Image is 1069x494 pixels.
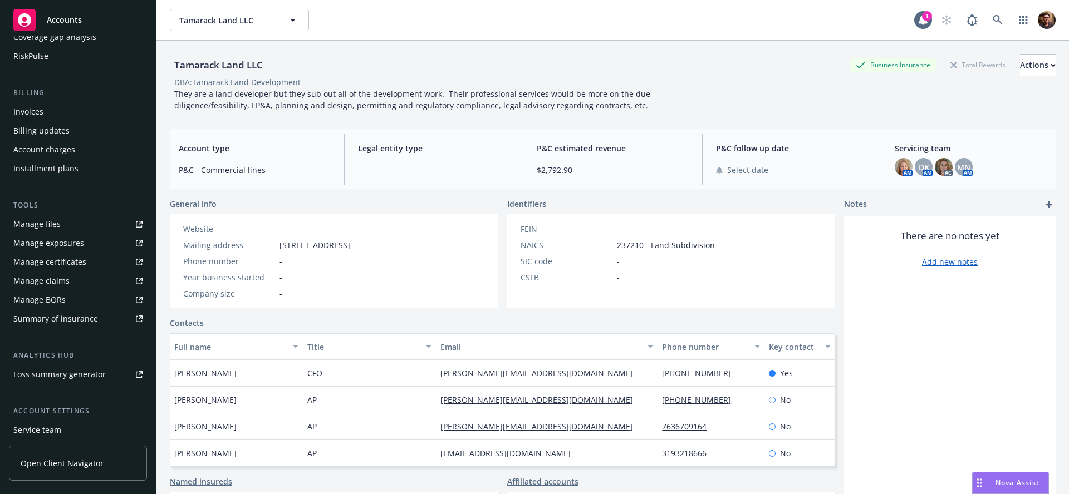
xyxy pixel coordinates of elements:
[47,16,82,24] span: Accounts
[358,142,510,154] span: Legal entity type
[1020,55,1056,76] div: Actions
[13,215,61,233] div: Manage files
[170,58,267,72] div: Tamarack Land LLC
[521,239,612,251] div: NAICS
[440,421,642,432] a: [PERSON_NAME][EMAIL_ADDRESS][DOMAIN_NAME]
[9,350,147,361] div: Analytics hub
[174,88,653,111] span: They are a land developer but they sub out all of the development work. Their professional servic...
[521,271,612,283] div: CSLB
[174,76,301,88] div: DBA: Tamarack Land Development
[183,271,275,283] div: Year business started
[13,47,48,65] div: RiskPulse
[13,234,84,252] div: Manage exposures
[9,365,147,383] a: Loss summary generator
[174,367,237,379] span: [PERSON_NAME]
[183,223,275,235] div: Website
[996,478,1039,487] span: Nova Assist
[780,394,791,406] span: No
[13,291,66,309] div: Manage BORs
[662,421,715,432] a: 7636709164
[9,421,147,439] a: Service team
[174,394,237,406] span: [PERSON_NAME]
[617,223,620,235] span: -
[170,198,217,210] span: General info
[9,47,147,65] a: RiskPulse
[13,28,96,46] div: Coverage gap analysis
[987,9,1009,31] a: Search
[170,9,309,31] button: Tamarack Land LLC
[1042,198,1056,211] a: add
[662,368,740,378] a: [PHONE_NUMBER]
[179,14,276,26] span: Tamarack Land LLC
[9,253,147,271] a: Manage certificates
[973,472,987,493] div: Drag to move
[170,476,232,487] a: Named insureds
[972,472,1049,494] button: Nova Assist
[537,142,689,154] span: P&C estimated revenue
[13,160,79,177] div: Installment plans
[13,103,43,121] div: Invoices
[1038,11,1056,29] img: photo
[850,58,936,72] div: Business Insurance
[279,255,282,267] span: -
[440,341,641,353] div: Email
[9,310,147,328] a: Summary of insurance
[9,215,147,233] a: Manage files
[279,224,282,234] a: -
[174,341,286,353] div: Full name
[307,341,419,353] div: Title
[179,164,331,176] span: P&C - Commercial lines
[13,272,70,290] div: Manage claims
[769,341,818,353] div: Key contact
[307,394,317,406] span: AP
[179,142,331,154] span: Account type
[935,9,958,31] a: Start snowing
[521,255,612,267] div: SIC code
[358,164,510,176] span: -
[617,255,620,267] span: -
[901,229,999,243] span: There are no notes yet
[662,394,740,405] a: [PHONE_NUMBER]
[9,406,147,417] div: Account settings
[183,239,275,251] div: Mailing address
[440,368,642,378] a: [PERSON_NAME][EMAIL_ADDRESS][DOMAIN_NAME]
[945,58,1011,72] div: Total Rewards
[279,288,282,299] span: -
[170,333,303,360] button: Full name
[174,421,237,432] span: [PERSON_NAME]
[935,158,953,176] img: photo
[922,256,978,268] a: Add new notes
[183,255,275,267] div: Phone number
[716,142,868,154] span: P&C follow up date
[895,142,1047,154] span: Servicing team
[727,164,768,176] span: Select date
[919,161,929,173] span: DK
[440,394,642,405] a: [PERSON_NAME][EMAIL_ADDRESS][DOMAIN_NAME]
[780,421,791,432] span: No
[9,141,147,159] a: Account charges
[9,4,147,36] a: Accounts
[957,161,970,173] span: MN
[307,447,317,459] span: AP
[617,271,620,283] span: -
[537,164,689,176] span: $2,792.90
[9,234,147,252] a: Manage exposures
[9,200,147,211] div: Tools
[13,421,61,439] div: Service team
[9,87,147,98] div: Billing
[436,333,658,360] button: Email
[658,333,764,360] button: Phone number
[521,223,612,235] div: FEIN
[895,158,913,176] img: photo
[9,160,147,177] a: Installment plans
[13,141,75,159] div: Account charges
[617,239,715,251] span: 237210 - Land Subdivision
[9,122,147,140] a: Billing updates
[279,239,350,251] span: [STREET_ADDRESS]
[21,457,104,469] span: Open Client Navigator
[507,476,578,487] a: Affiliated accounts
[13,253,86,271] div: Manage certificates
[1012,9,1034,31] a: Switch app
[13,310,98,328] div: Summary of insurance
